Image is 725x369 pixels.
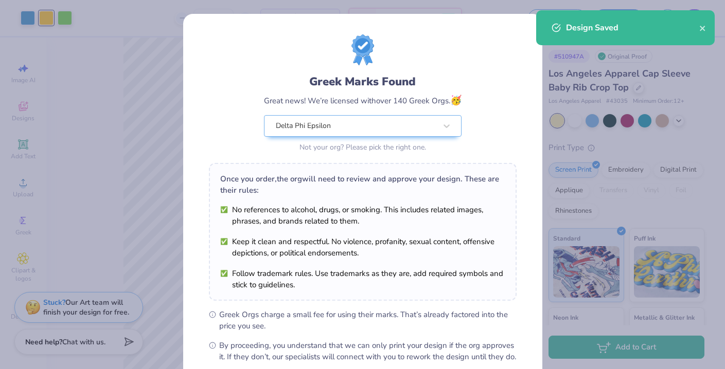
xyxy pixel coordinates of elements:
[219,309,517,331] span: Greek Orgs charge a small fee for using their marks. That’s already factored into the price you see.
[220,268,505,290] li: Follow trademark rules. Use trademarks as they are, add required symbols and stick to guidelines.
[699,22,706,34] button: close
[566,22,699,34] div: Design Saved
[264,73,462,90] div: Greek Marks Found
[220,204,505,227] li: No references to alcohol, drugs, or smoking. This includes related images, phrases, and brands re...
[220,173,505,196] div: Once you order, the org will need to review and approve your design. These are their rules:
[450,94,462,106] span: 🥳
[264,142,462,153] div: Not your org? Please pick the right one.
[264,94,462,107] div: Great news! We’re licensed with over 140 Greek Orgs.
[219,340,517,362] span: By proceeding, you understand that we can only print your design if the org approves it. If they ...
[220,236,505,259] li: Keep it clean and respectful. No violence, profanity, sexual content, offensive depictions, or po...
[351,34,374,65] img: license-marks-badge.png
